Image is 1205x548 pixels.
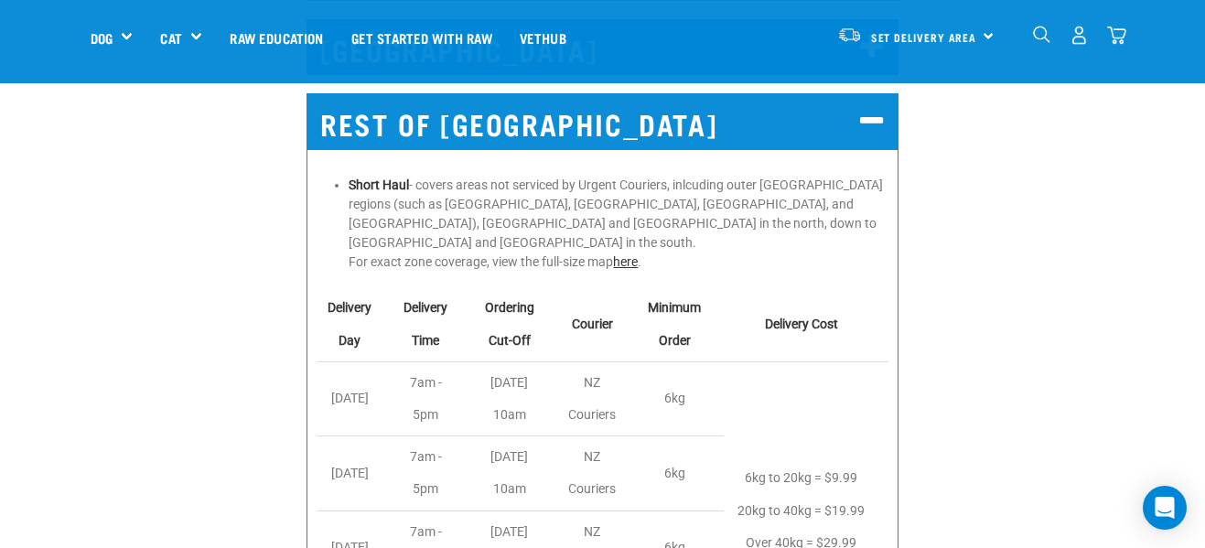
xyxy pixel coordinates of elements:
[216,1,337,74] a: Raw Education
[403,300,447,347] strong: Delivery Time
[559,436,635,510] td: NZ Couriers
[349,176,888,272] li: - covers areas not serviced by Urgent Couriers, inlcuding outer [GEOGRAPHIC_DATA] regions (such a...
[1033,26,1050,43] img: home-icon-1@2x.png
[1070,26,1089,45] img: user.png
[635,436,724,510] td: 6kg
[837,27,862,43] img: van-moving.png
[338,1,506,74] a: Get started with Raw
[392,436,469,510] td: 7am - 5pm
[160,27,181,48] a: Cat
[91,27,113,48] a: Dog
[468,436,559,510] td: [DATE] 10am
[1143,486,1187,530] div: Open Intercom Messenger
[317,436,392,510] td: [DATE]
[328,300,371,347] strong: Delivery Day
[648,300,701,347] strong: Minimum Order
[871,34,977,40] span: Set Delivery Area
[392,361,469,435] td: 7am - 5pm
[572,317,613,331] strong: Courier
[307,93,898,149] h2: REST OF [GEOGRAPHIC_DATA]
[317,361,392,435] td: [DATE]
[468,361,559,435] td: [DATE] 10am
[349,177,409,192] strong: Short Haul
[559,361,635,435] td: NZ Couriers
[506,1,580,74] a: Vethub
[613,254,638,269] a: here
[485,300,534,347] strong: Ordering Cut-Off
[765,317,838,331] strong: Delivery Cost
[1107,26,1126,45] img: home-icon@2x.png
[635,361,724,435] td: 6kg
